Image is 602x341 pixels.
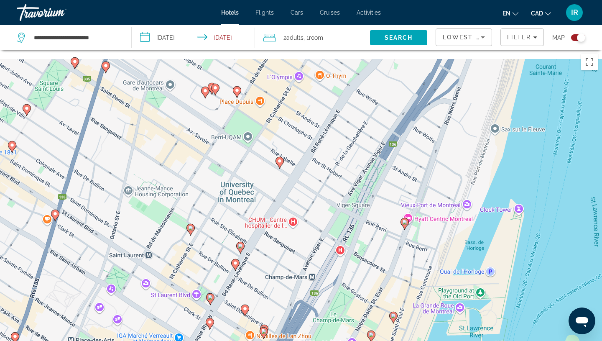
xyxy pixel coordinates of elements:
[17,2,100,23] a: Travorium
[33,31,119,44] input: Search hotel destination
[565,34,585,41] button: Toggle map
[291,9,303,16] a: Cars
[385,34,413,41] span: Search
[443,32,485,42] mat-select: Sort by
[221,9,239,16] a: Hotels
[304,32,323,44] span: , 1
[500,28,544,46] button: Filters
[569,308,595,334] iframe: Button to launch messaging window
[309,34,323,41] span: Room
[255,9,274,16] a: Flights
[531,7,551,19] button: Change currency
[320,9,340,16] a: Cruises
[507,34,531,41] span: Filter
[552,32,565,44] span: Map
[255,25,370,50] button: Travelers: 2 adults, 0 children
[132,25,255,50] button: Select check in and out date
[503,7,518,19] button: Change language
[286,34,304,41] span: Adults
[283,32,304,44] span: 2
[531,10,543,17] span: CAD
[357,9,381,16] a: Activities
[564,4,585,21] button: User Menu
[571,8,578,17] span: IR
[581,54,598,70] button: Toggle fullscreen view
[370,30,427,45] button: Search
[503,10,510,17] span: en
[443,34,496,41] span: Lowest Price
